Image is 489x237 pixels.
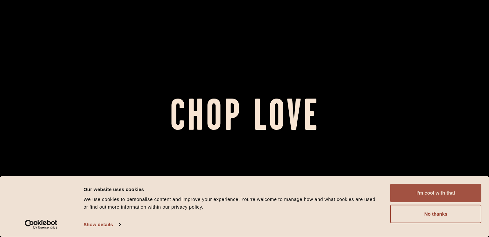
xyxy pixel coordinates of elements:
div: Our website uses cookies [83,185,376,193]
a: Show details [83,220,120,229]
button: No thanks [390,205,481,223]
button: I'm cool with that [390,184,481,202]
div: We use cookies to personalise content and improve your experience. You're welcome to manage how a... [83,196,376,211]
a: Usercentrics Cookiebot - opens in a new window [13,220,69,229]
